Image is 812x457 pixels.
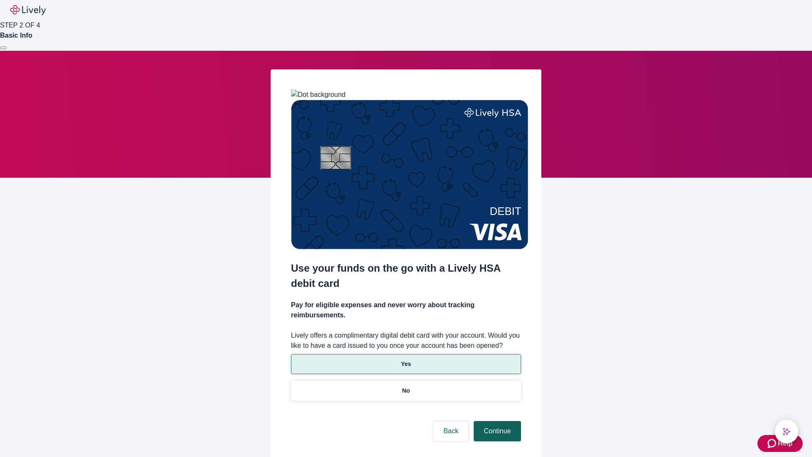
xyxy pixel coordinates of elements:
button: Yes [291,354,521,374]
button: Continue [474,421,521,441]
button: No [291,381,521,401]
h4: Pay for eligible expenses and never worry about tracking reimbursements. [291,300,521,320]
img: Debit card [291,100,528,249]
button: chat [775,420,798,443]
button: Zendesk support iconHelp [757,435,803,452]
svg: Zendesk support icon [768,438,778,449]
button: Back [433,421,469,441]
label: Lively offers a complimentary digital debit card with your account. Would you like to have a card... [291,330,521,351]
svg: Lively AI Assistant [782,427,791,436]
h2: Use your funds on the go with a Lively HSA debit card [291,261,521,291]
p: Yes [401,360,411,369]
span: Help [778,438,793,449]
img: Dot background [291,90,346,100]
img: Lively [10,5,46,15]
p: No [402,386,410,395]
